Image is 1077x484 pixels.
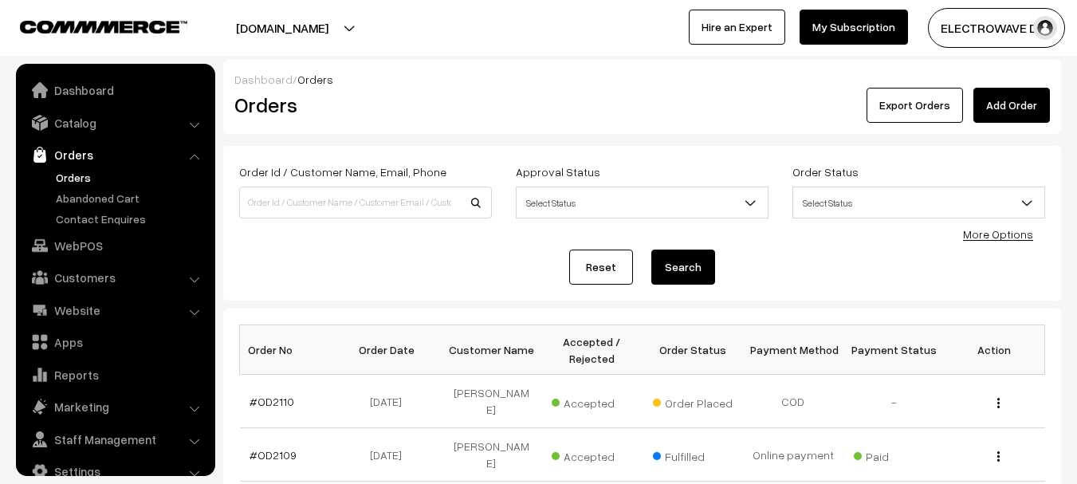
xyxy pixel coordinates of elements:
[20,425,210,454] a: Staff Management
[20,76,210,104] a: Dashboard
[180,8,384,48] button: [DOMAIN_NAME]
[20,21,187,33] img: COMMMERCE
[944,325,1044,375] th: Action
[250,448,297,462] a: #OD2109
[239,163,446,180] label: Order Id / Customer Name, Email, Phone
[997,398,1000,408] img: Menu
[240,325,340,375] th: Order No
[20,328,210,356] a: Apps
[20,263,210,292] a: Customers
[20,392,210,421] a: Marketing
[973,88,1050,123] a: Add Order
[653,391,733,411] span: Order Placed
[743,325,843,375] th: Payment Method
[239,187,492,218] input: Order Id / Customer Name / Customer Email / Customer Phone
[651,250,715,285] button: Search
[234,71,1050,88] div: /
[792,187,1045,218] span: Select Status
[20,140,210,169] a: Orders
[928,8,1065,48] button: ELECTROWAVE DE…
[843,325,944,375] th: Payment Status
[800,10,908,45] a: My Subscription
[743,428,843,482] td: Online payment
[541,325,642,375] th: Accepted / Rejected
[52,169,210,186] a: Orders
[552,391,631,411] span: Accepted
[340,375,441,428] td: [DATE]
[250,395,294,408] a: #OD2110
[793,189,1044,217] span: Select Status
[234,73,293,86] a: Dashboard
[653,444,733,465] span: Fulfilled
[52,211,210,227] a: Contact Enquires
[20,296,210,325] a: Website
[843,375,944,428] td: -
[52,190,210,207] a: Abandoned Cart
[743,375,843,428] td: COD
[552,444,631,465] span: Accepted
[20,16,159,35] a: COMMMERCE
[441,375,541,428] td: [PERSON_NAME]
[689,10,785,45] a: Hire an Expert
[517,189,768,217] span: Select Status
[1033,16,1057,40] img: user
[441,325,541,375] th: Customer Name
[792,163,859,180] label: Order Status
[997,451,1000,462] img: Menu
[340,325,441,375] th: Order Date
[20,231,210,260] a: WebPOS
[340,428,441,482] td: [DATE]
[20,108,210,137] a: Catalog
[441,428,541,482] td: [PERSON_NAME]
[516,187,768,218] span: Select Status
[234,92,490,117] h2: Orders
[963,227,1033,241] a: More Options
[643,325,743,375] th: Order Status
[569,250,633,285] a: Reset
[854,444,934,465] span: Paid
[297,73,333,86] span: Orders
[20,360,210,389] a: Reports
[867,88,963,123] button: Export Orders
[516,163,600,180] label: Approval Status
